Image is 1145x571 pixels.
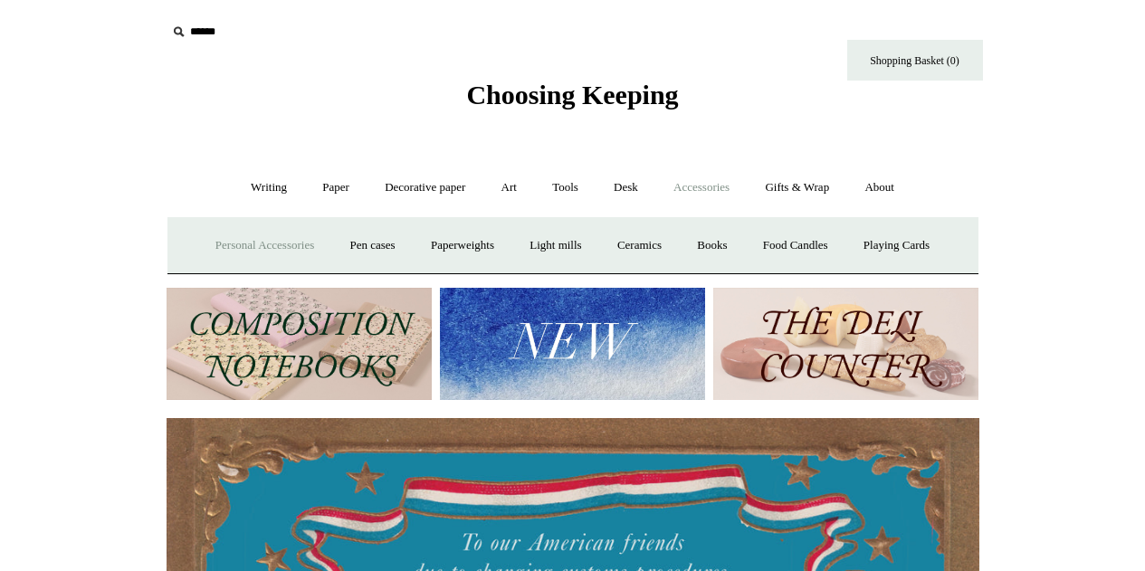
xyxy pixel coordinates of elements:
a: Pen cases [333,222,411,270]
a: Shopping Basket (0) [847,40,983,81]
a: Desk [597,164,654,212]
a: Choosing Keeping [466,94,678,107]
a: Playing Cards [847,222,946,270]
a: Paperweights [415,222,510,270]
a: Ceramics [601,222,678,270]
img: 202302 Composition ledgers.jpg__PID:69722ee6-fa44-49dd-a067-31375e5d54ec [167,288,432,401]
img: The Deli Counter [713,288,978,401]
a: Tools [536,164,595,212]
a: Paper [306,164,366,212]
a: Food Candles [747,222,844,270]
a: Writing [234,164,303,212]
a: Decorative paper [368,164,482,212]
a: Gifts & Wrap [749,164,845,212]
a: Accessories [657,164,746,212]
a: About [848,164,911,212]
a: Art [485,164,533,212]
span: Choosing Keeping [466,80,678,109]
a: Personal Accessories [199,222,330,270]
a: Light mills [513,222,597,270]
img: New.jpg__PID:f73bdf93-380a-4a35-bcfe-7823039498e1 [440,288,705,401]
a: Books [681,222,743,270]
